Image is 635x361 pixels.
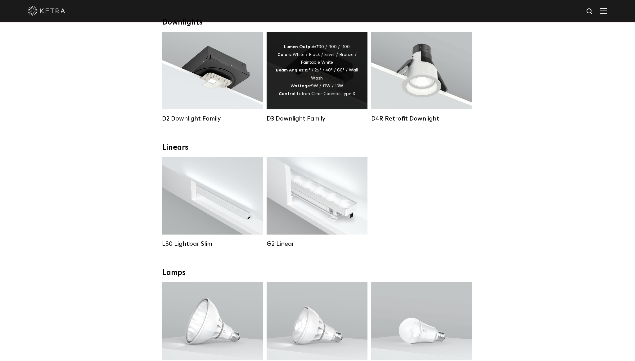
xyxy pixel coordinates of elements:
div: G2 Linear [267,240,367,248]
a: G2 Linear Lumen Output:400 / 700 / 1000Colors:WhiteBeam Angles:Flood / [GEOGRAPHIC_DATA] / Narrow... [267,157,367,248]
div: Linears [162,143,473,152]
div: Downlights [162,18,473,27]
strong: Colors: [277,53,293,57]
div: Lamps [162,268,473,277]
div: 700 / 900 / 1100 White / Black / Silver / Bronze / Paintable White 15° / 25° / 40° / 60° / Wall W... [276,43,358,98]
div: D2 Downlight Family [162,115,263,122]
div: D4R Retrofit Downlight [371,115,472,122]
strong: Wattage: [290,84,311,88]
strong: Lumen Output: [284,45,316,49]
a: D3 Downlight Family Lumen Output:700 / 900 / 1100Colors:White / Black / Silver / Bronze / Paintab... [267,32,367,122]
strong: Beam Angles: [276,68,304,72]
img: Hamburger%20Nav.svg [600,8,607,14]
strong: Control: [279,92,297,96]
div: D3 Downlight Family [267,115,367,122]
img: ketra-logo-2019-white [28,6,65,16]
span: Lutron Clear Connect Type X [297,92,355,96]
img: search icon [586,8,594,16]
a: D4R Retrofit Downlight Lumen Output:800Colors:White / BlackBeam Angles:15° / 25° / 40° / 60°Watta... [371,32,472,122]
a: D2 Downlight Family Lumen Output:1200Colors:White / Black / Gloss Black / Silver / Bronze / Silve... [162,32,263,122]
div: LS0 Lightbar Slim [162,240,263,248]
a: LS0 Lightbar Slim Lumen Output:200 / 350Colors:White / BlackControl:X96 Controller [162,157,263,248]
